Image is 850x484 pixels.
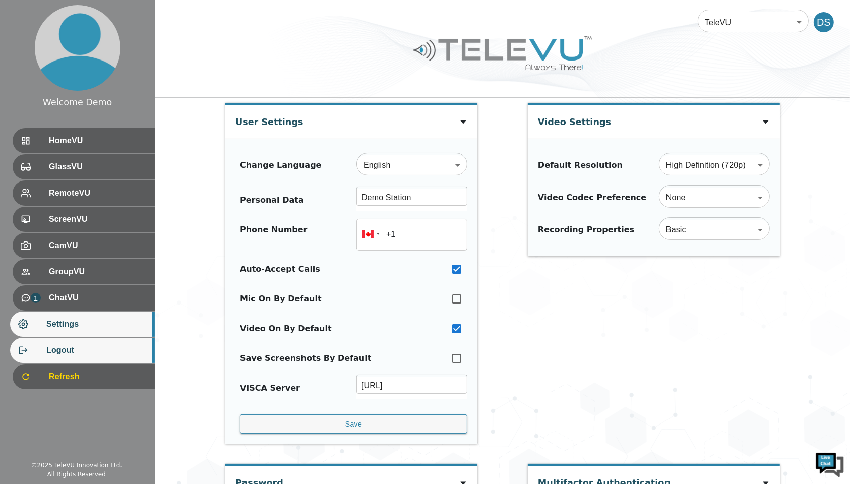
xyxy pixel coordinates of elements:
[13,285,155,311] div: 1ChatVU
[538,192,646,204] div: Video Codec Preference
[47,470,106,479] div: All Rights Reserved
[13,207,155,232] div: ScreenVU
[46,344,147,356] span: Logout
[5,275,192,311] textarea: Type your message and hit 'Enter'
[659,184,770,212] div: None
[10,338,155,363] div: Logout
[49,213,147,225] span: ScreenVU
[13,364,155,389] div: Refresh
[240,323,332,335] div: Video On By Default
[538,159,623,171] div: Default Resolution
[659,151,770,179] div: High Definition (720p)
[17,47,42,72] img: d_736959983_company_1615157101543_736959983
[49,187,147,199] span: RemoteVU
[35,5,120,91] img: profile.png
[240,263,320,275] div: Auto-Accept Calls
[698,8,809,36] div: TeleVU
[240,293,322,305] div: Mic On By Default
[815,449,845,479] img: Chat Widget
[13,128,155,153] div: HomeVU
[49,161,147,173] span: GlassVU
[240,159,322,171] div: Change Language
[49,371,147,383] span: Refresh
[240,414,467,434] button: Save
[46,318,147,330] span: Settings
[240,224,308,246] div: Phone Number
[235,105,303,134] div: User Settings
[52,53,169,66] div: Chat with us now
[356,219,383,251] div: Canada: + 1
[659,216,770,244] div: Basic
[240,382,300,394] div: VISCA Server
[49,292,147,304] span: ChatVU
[49,135,147,147] span: HomeVU
[356,151,467,179] div: English
[356,219,467,251] input: 1 (702) 123-4567
[31,293,41,303] p: 1
[49,239,147,252] span: CamVU
[13,154,155,179] div: GlassVU
[13,259,155,284] div: GroupVU
[58,127,139,229] span: We're online!
[240,194,304,206] div: Personal Data
[165,5,190,29] div: Minimize live chat window
[13,180,155,206] div: RemoteVU
[814,12,834,32] div: DS
[538,224,634,236] div: Recording Properties
[49,266,147,278] span: GroupVU
[10,312,155,337] div: Settings
[43,96,112,109] div: Welcome Demo
[240,352,371,365] div: Save Screenshots By Default
[538,105,611,134] div: Video Settings
[13,233,155,258] div: CamVU
[412,32,593,74] img: Logo
[31,461,122,470] div: © 2025 TeleVU Innovation Ltd.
